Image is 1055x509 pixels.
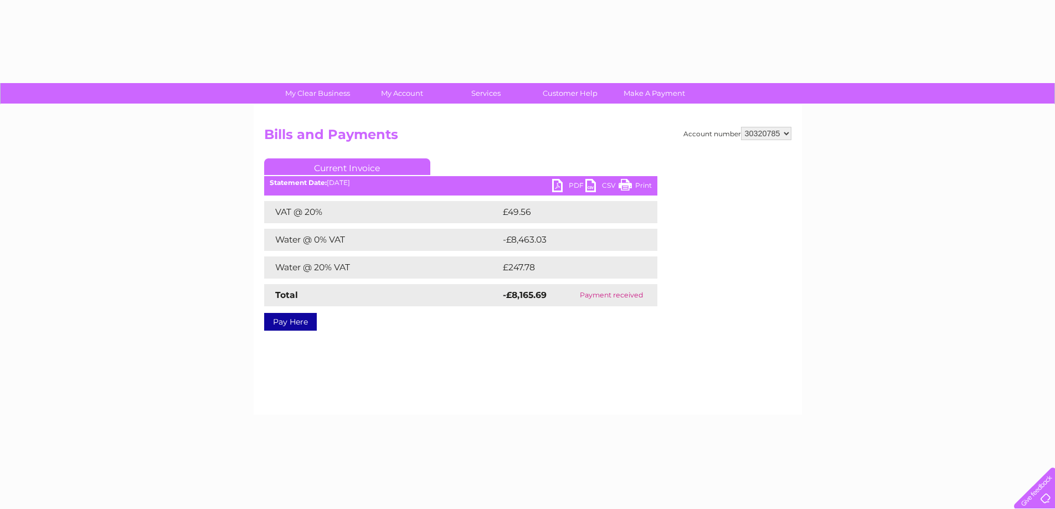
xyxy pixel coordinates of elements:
td: £49.56 [500,201,635,223]
a: Make A Payment [609,83,700,104]
a: PDF [552,179,585,195]
td: Water @ 0% VAT [264,229,500,251]
a: Current Invoice [264,158,430,175]
a: Services [440,83,532,104]
a: My Account [356,83,447,104]
td: Payment received [565,284,657,306]
strong: -£8,165.69 [503,290,547,300]
td: Water @ 20% VAT [264,256,500,279]
a: My Clear Business [272,83,363,104]
a: Print [619,179,652,195]
td: -£8,463.03 [500,229,641,251]
a: CSV [585,179,619,195]
div: [DATE] [264,179,657,187]
b: Statement Date: [270,178,327,187]
a: Customer Help [524,83,616,104]
strong: Total [275,290,298,300]
a: Pay Here [264,313,317,331]
td: £247.78 [500,256,637,279]
div: Account number [683,127,791,140]
h2: Bills and Payments [264,127,791,148]
td: VAT @ 20% [264,201,500,223]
